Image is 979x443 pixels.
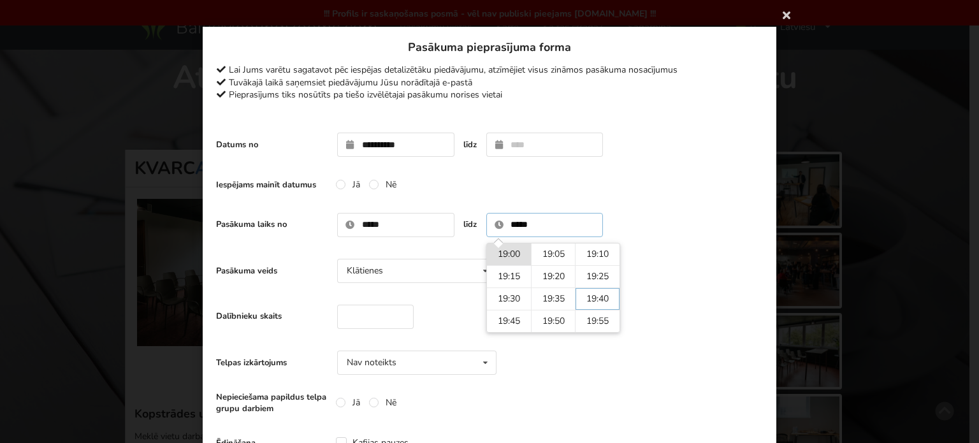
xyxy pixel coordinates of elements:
[487,265,531,287] td: 19:15
[336,179,360,190] label: Jā
[216,139,328,150] label: Datums no
[487,310,531,332] td: 19:45
[369,397,396,408] label: Nē
[347,358,396,367] div: Nav noteikts
[531,265,575,287] td: 19:20
[531,287,575,310] td: 19:35
[216,265,328,277] label: Pasākuma veids
[575,243,619,265] td: 19:10
[216,219,328,230] label: Pasākuma laiks no
[369,179,396,190] label: Nē
[216,64,763,76] div: Lai Jums varētu sagatavot pēc iespējas detalizētāku piedāvājumu, atzīmējiet visus zināmos pasākum...
[336,397,360,408] label: Jā
[216,76,763,89] div: Tuvākajā laikā saņemsiet piedāvājumu Jūsu norādītajā e-pastā
[487,243,531,265] td: 19:00
[531,243,575,265] td: 19:05
[531,310,575,332] td: 19:50
[487,287,531,310] td: 19:30
[347,266,383,275] div: Klātienes
[216,179,328,191] label: Iespējams mainīt datumus
[216,89,763,101] div: Pieprasījums tiks nosūtīts pa tiešo izvēlētajai pasākumu norises vietai
[216,40,763,55] h3: Pasākuma pieprasījuma forma
[463,219,477,230] label: līdz
[216,357,328,368] label: Telpas izkārtojums
[575,265,619,287] td: 19:25
[216,310,328,322] label: Dalībnieku skaits
[575,287,619,310] td: 19:40
[463,139,477,150] label: līdz
[575,310,619,332] td: 19:55
[216,391,328,414] label: Nepieciešama papildus telpa grupu darbiem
